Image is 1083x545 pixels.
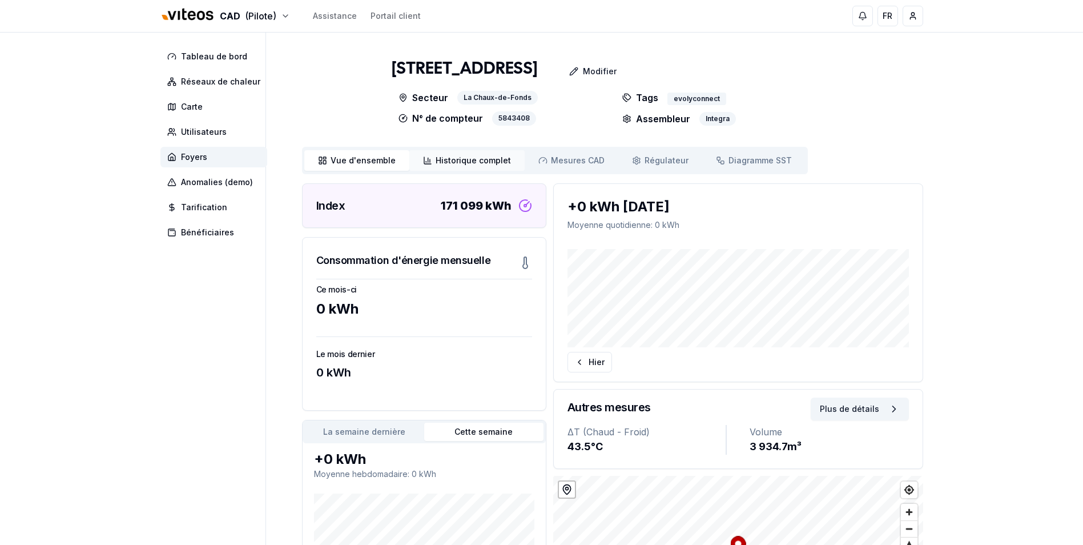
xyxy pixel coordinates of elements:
span: Diagramme SST [728,155,792,166]
h3: Ce mois-ci [316,284,532,295]
button: La semaine dernière [305,423,424,441]
h3: Index [316,198,345,214]
span: Tableau de bord [181,51,247,62]
p: Assembleur [622,112,690,126]
a: Utilisateurs [160,122,272,142]
a: Réseaux de chaleur [160,71,272,92]
span: Carte [181,101,203,113]
h1: [STREET_ADDRESS] [392,59,537,79]
a: Historique complet [409,150,525,171]
span: Régulateur [645,155,689,166]
span: FR [883,10,892,22]
div: evolyconnect [667,93,726,105]
button: Plus de détails [811,398,909,420]
span: CAD [220,9,240,23]
div: 43.5 °C [567,439,726,455]
span: Foyers [181,151,207,163]
button: FR [877,6,898,26]
a: Foyers [160,147,272,167]
span: Mesures CAD [551,155,605,166]
span: (Pilote) [245,9,276,23]
button: Zoom in [901,504,917,520]
p: N° de compteur [398,111,483,126]
div: Volume [750,425,909,439]
img: unit Image [302,46,371,138]
a: Anomalies (demo) [160,172,272,193]
span: Réseaux de chaleur [181,76,260,87]
p: Secteur [398,91,448,105]
div: +0 kWh [314,450,534,468]
h3: Consommation d'énergie mensuelle [316,253,491,269]
p: Moyenne hebdomadaire : 0 kWh [314,468,534,480]
p: Tags [622,91,658,105]
span: Historique complet [436,155,511,166]
div: 171 099 kWh [441,198,512,214]
span: Tarification [181,202,227,213]
span: Anomalies (demo) [181,177,253,188]
a: Assistance [313,10,357,22]
button: Cette semaine [424,423,543,441]
button: Hier [567,352,612,372]
a: Portail client [371,10,421,22]
div: Integra [699,112,736,126]
div: ΔT (Chaud - Froid) [567,425,726,439]
div: 0 kWh [316,364,532,380]
a: Diagramme SST [702,150,806,171]
a: Régulateur [618,150,702,171]
a: Mesures CAD [525,150,618,171]
button: Find my location [901,482,917,498]
div: 5843408 [492,111,536,126]
button: Zoom out [901,520,917,537]
button: CAD(Pilote) [160,4,290,29]
a: Vue d'ensemble [304,150,409,171]
span: Zoom out [901,521,917,537]
div: 0 kWh [316,300,532,318]
div: 3 934.7 m³ [750,439,909,455]
a: Bénéficiaires [160,222,272,243]
h3: Le mois dernier [316,348,532,360]
a: Modifier [537,60,626,83]
span: Bénéficiaires [181,227,234,238]
span: Vue d'ensemble [331,155,396,166]
div: La Chaux-de-Fonds [457,91,538,105]
a: Carte [160,97,272,117]
p: Moyenne quotidienne : 0 kWh [567,219,909,231]
h3: Autres mesures [567,399,651,415]
img: Viteos - CAD Logo [160,1,215,29]
span: Utilisateurs [181,126,227,138]
a: Tableau de bord [160,46,272,67]
a: Tarification [160,197,272,218]
div: +0 kWh [DATE] [567,198,909,216]
p: Modifier [583,66,617,77]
